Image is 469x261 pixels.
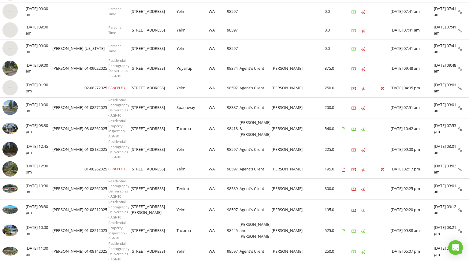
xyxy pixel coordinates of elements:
[209,39,227,58] td: WA
[240,199,272,220] td: Agent's Client
[209,160,227,179] td: WA
[434,21,458,39] td: [DATE] 07:41 am
[272,97,304,118] td: [PERSON_NAME]
[325,139,342,160] td: 225.0
[434,2,458,21] td: [DATE] 07:41 am
[240,58,272,79] td: Agent's Client
[325,79,342,98] td: 250.0
[209,118,227,139] td: WA
[240,97,272,118] td: Agent's Client
[26,178,52,199] td: [DATE] 10:30 am
[84,139,108,160] td: 01-08182025
[177,21,209,39] td: Yelm
[434,178,458,199] td: [DATE] 03:01 am
[209,139,227,160] td: WA
[227,58,240,79] td: 98374
[84,58,108,79] td: 01-09022025
[26,118,52,139] td: [DATE] 03:30 pm
[52,178,84,199] td: [PERSON_NAME]
[434,160,458,179] td: [DATE] 03:02 am
[84,118,108,139] td: 03-08262025
[391,139,434,160] td: [DATE] 09:00 pm
[391,199,434,220] td: [DATE] 02:20 pm
[209,2,227,21] td: WA
[2,247,18,255] img: 9176099%2Fcover_photos%2FMu3O2rQnTkfuqo5LlSSl%2Fsmall.jpeg
[2,22,18,38] img: streetview
[240,79,272,98] td: Agent's Client
[84,79,108,98] td: 02-08272025
[325,178,342,199] td: 300.0
[272,178,304,199] td: [PERSON_NAME]
[84,160,108,179] td: 01-08262025
[272,199,304,220] td: [PERSON_NAME]
[325,58,342,79] td: 375.0
[391,39,434,58] td: [DATE] 07:41 am
[2,100,18,115] img: streetview
[2,80,18,95] img: streetview
[131,139,177,160] td: [STREET_ADDRESS]
[108,25,122,35] span: Personal Time
[325,97,342,118] td: 200.0
[227,178,240,199] td: 98589
[434,118,458,139] td: [DATE] 07:53 pm
[227,2,240,21] td: 98597
[26,39,52,58] td: [DATE] 09:00 am
[177,220,209,241] td: Tacoma
[325,118,342,139] td: 540.0
[227,97,240,118] td: 98387
[227,220,240,241] td: 98445
[131,220,177,241] td: [STREET_ADDRESS]
[434,199,458,220] td: [DATE] 09:12 am
[434,79,458,98] td: [DATE] 03:01 am
[434,58,458,79] td: [DATE] 09:48 am
[131,118,177,139] td: [STREET_ADDRESS]
[325,21,342,39] td: 0.0
[391,178,434,199] td: [DATE] 02:25 pm
[2,225,18,236] img: 9309235%2Fcover_photos%2FimBVpzJenw57LK6zQ4Id%2Fsmall.jpg
[84,178,108,199] td: 02-08262025
[52,220,84,241] td: [PERSON_NAME]
[209,199,227,220] td: WA
[391,118,434,139] td: [DATE] 10:42 am
[177,39,209,58] td: Yelm
[272,160,304,179] td: [PERSON_NAME]
[84,199,108,220] td: 02-08212025
[52,139,84,160] td: [PERSON_NAME]
[108,85,125,90] span: CANCELED
[240,178,272,199] td: Agent's Client
[434,139,458,160] td: [DATE] 03:01 am
[2,123,18,134] img: 9346094%2Fcover_photos%2Fs4DQ6t5ePn34Waz1Ekyb%2Fsmall.jpg
[108,220,127,240] span: Residential Property Inspection - AGN20
[2,184,18,193] img: 9314841%2Fcover_photos%2FPM5Hch8sJ2vsnUnW1qeR%2Fsmall.jpeg
[391,79,434,98] td: [DATE] 04:05 pm
[227,21,240,39] td: 98597
[131,178,177,199] td: [STREET_ADDRESS]
[52,97,84,118] td: [PERSON_NAME]
[177,139,209,160] td: Yelm
[2,205,18,214] img: 9324290%2Fcover_photos%2Fif6sHpbKDO0SodOFJyn4%2Fsmall.jpeg
[209,178,227,199] td: WA
[391,160,434,179] td: [DATE] 02:17 pm
[272,58,304,79] td: [PERSON_NAME]
[131,39,177,58] td: [STREET_ADDRESS]
[177,199,209,220] td: Yelm
[131,21,177,39] td: [STREET_ADDRESS]
[240,160,272,179] td: Agent's Client
[84,220,108,241] td: 01-08212025
[391,220,434,241] td: [DATE] 09:38 am
[272,79,304,98] td: [PERSON_NAME]
[108,139,129,159] span: Residential Photography Deliverables - AGN10
[391,97,434,118] td: [DATE] 07:51 am
[26,160,52,179] td: [DATE] 12:30 pm
[272,118,304,139] td: [PERSON_NAME]
[2,161,18,177] img: streetview
[26,79,52,98] td: [DATE] 01:30 pm
[52,39,84,58] td: [PERSON_NAME]
[131,160,177,179] td: [STREET_ADDRESS]
[26,97,52,118] td: [DATE] 10:00 am
[52,58,84,79] td: [PERSON_NAME]
[2,142,18,157] img: streetview
[227,139,240,160] td: 98597
[227,160,240,179] td: 98597
[240,118,272,139] td: [PERSON_NAME] & [PERSON_NAME]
